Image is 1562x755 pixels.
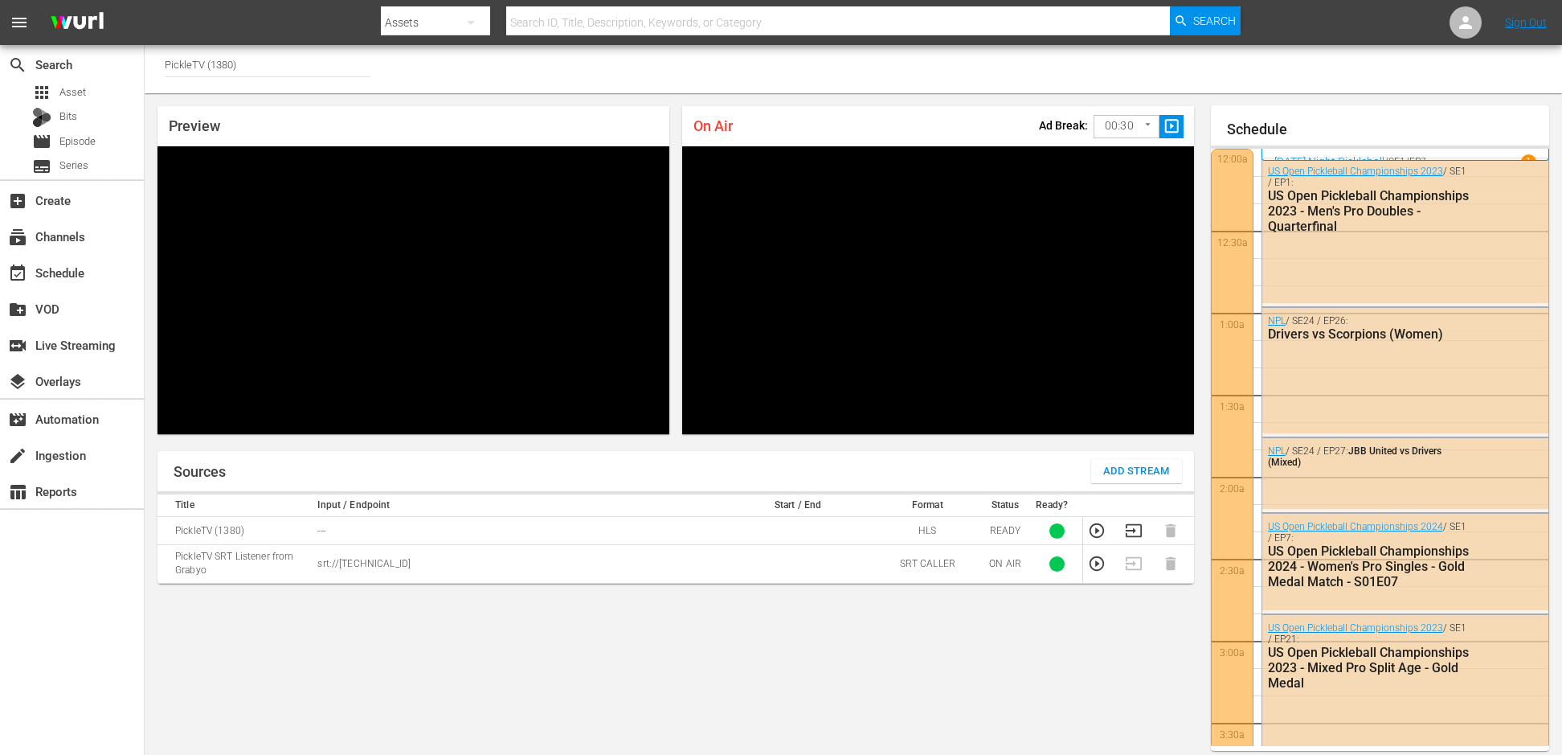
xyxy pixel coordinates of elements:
[876,545,979,583] td: SRT CALLER
[1088,522,1106,540] button: Preview Stream
[8,372,27,392] span: Overlays
[1094,111,1159,142] div: 00:30
[1039,119,1088,132] p: Ad Break:
[174,464,226,480] h1: Sources
[1268,166,1469,234] div: / SE1 / EP1:
[313,494,720,517] th: Input / Endpoint
[1268,622,1443,634] a: US Open Pickleball Championships 2023
[59,84,86,101] span: Asset
[10,13,29,32] span: menu
[157,494,313,517] th: Title
[1268,521,1469,589] div: / SE1 / EP7:
[32,157,51,176] span: Series
[1031,494,1082,517] th: Ready?
[1268,544,1469,589] div: US Open Pickleball Championships 2024 - Women's Pro Singles - Gold Medal Match - S01E07
[1526,156,1531,167] p: 1
[157,517,313,545] td: PickleTV (1380)
[682,146,1194,434] div: Video Player
[8,300,27,319] span: VOD
[1409,156,1426,167] p: EP7
[1268,445,1441,468] span: JBB United vs Drivers (Mixed)
[169,117,220,134] span: Preview
[313,517,720,545] td: ---
[8,228,27,247] span: Channels
[32,83,51,102] span: Asset
[979,494,1031,517] th: Status
[1268,315,1469,342] div: / SE24 / EP26:
[59,109,77,125] span: Bits
[59,133,96,150] span: Episode
[1268,521,1443,532] a: US Open Pickleball Championships 2024
[157,545,313,583] td: PickleTV SRT Listener from Grabyo
[979,545,1031,583] td: ON AIR
[8,264,27,283] span: Schedule
[157,146,669,434] div: Video Player
[39,4,116,42] img: ans4CAIJ8jUAAAAAAAAAAAAAAAAAAAAAAAAgQb4GAAAAAAAAAAAAAAAAAAAAAAAAJMjXAAAAAAAAAAAAAAAAAAAAAAAAgAT5G...
[8,410,27,429] span: Automation
[317,557,715,571] p: srt://[TECHNICAL_ID]
[979,517,1031,545] td: READY
[32,132,51,151] span: Episode
[1388,156,1409,167] p: SE1 /
[32,108,51,127] div: Bits
[8,482,27,502] span: Reports
[1268,445,1286,457] a: NPL
[876,494,979,517] th: Format
[1268,315,1286,326] a: NPL
[693,117,733,134] span: On Air
[1227,121,1549,137] h1: Schedule
[1163,117,1181,136] span: slideshow_sharp
[1170,6,1241,35] button: Search
[1268,326,1469,342] div: Drivers vs Scorpions (Women)
[1268,445,1469,468] div: / SE24 / EP27:
[1088,555,1106,572] button: Preview Stream
[1505,16,1547,29] a: Sign Out
[876,517,979,545] td: HLS
[1268,645,1469,691] div: US Open Pickleball Championships 2023 - Mixed Pro Split Age - Gold Medal
[1384,156,1388,167] p: /
[59,158,88,174] span: Series
[1268,622,1469,691] div: / SE1 / EP21:
[720,494,875,517] th: Start / End
[8,336,27,355] span: Live Streaming
[1274,155,1384,168] a: [DATE] Night Pickleball
[1268,166,1443,177] a: US Open Pickleball Championships 2023
[8,55,27,75] span: Search
[1193,6,1236,35] span: Search
[8,446,27,466] span: Ingestion
[1268,188,1469,234] div: US Open Pickleball Championships 2023 - Men's Pro Doubles - Quarterfinal
[8,191,27,211] span: Create
[1125,522,1143,540] button: Transition
[1091,459,1182,483] button: Add Stream
[1103,462,1170,481] span: Add Stream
